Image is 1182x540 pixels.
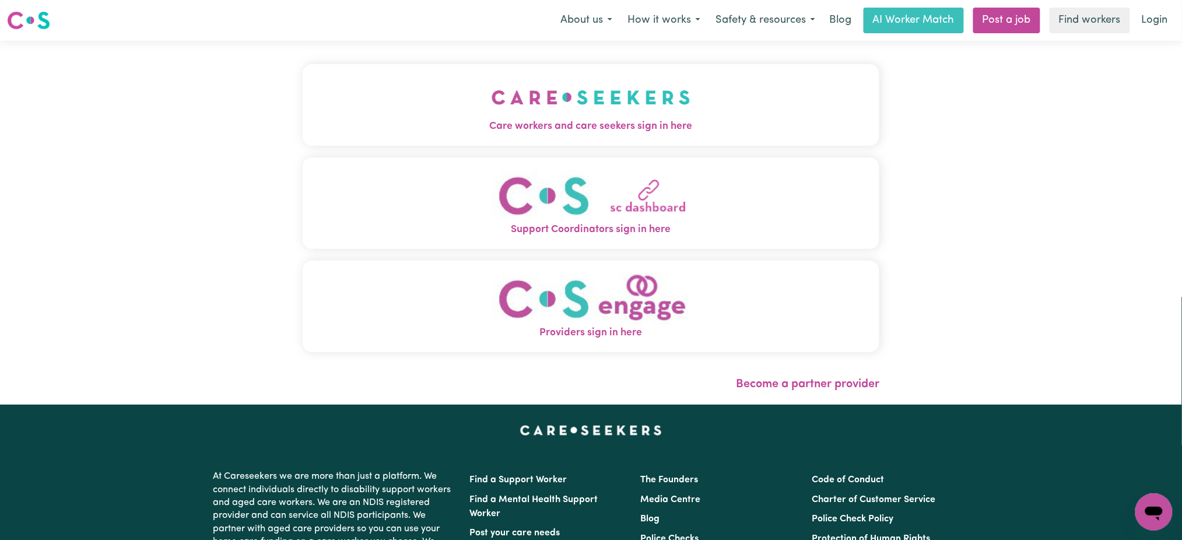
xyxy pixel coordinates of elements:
button: Care workers and care seekers sign in here [303,64,880,146]
a: Find a Support Worker [470,475,567,485]
a: Find workers [1050,8,1130,33]
a: The Founders [641,475,699,485]
a: Become a partner provider [736,378,879,390]
button: Safety & resources [708,8,823,33]
span: Care workers and care seekers sign in here [303,119,880,134]
button: About us [553,8,620,33]
a: Login [1135,8,1175,33]
a: Blog [641,514,660,524]
iframe: Button to launch messaging window [1135,493,1173,531]
button: How it works [620,8,708,33]
a: Post a job [973,8,1040,33]
a: Code of Conduct [812,475,884,485]
a: Careseekers logo [7,7,50,34]
span: Providers sign in here [303,325,880,341]
button: Providers sign in here [303,261,880,352]
a: Blog [823,8,859,33]
a: AI Worker Match [864,8,964,33]
a: Find a Mental Health Support Worker [470,495,598,518]
img: Careseekers logo [7,10,50,31]
span: Support Coordinators sign in here [303,222,880,237]
a: Media Centre [641,495,701,504]
a: Post your care needs [470,528,560,538]
a: Charter of Customer Service [812,495,935,504]
a: Police Check Policy [812,514,893,524]
a: Careseekers home page [520,426,662,435]
button: Support Coordinators sign in here [303,157,880,249]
